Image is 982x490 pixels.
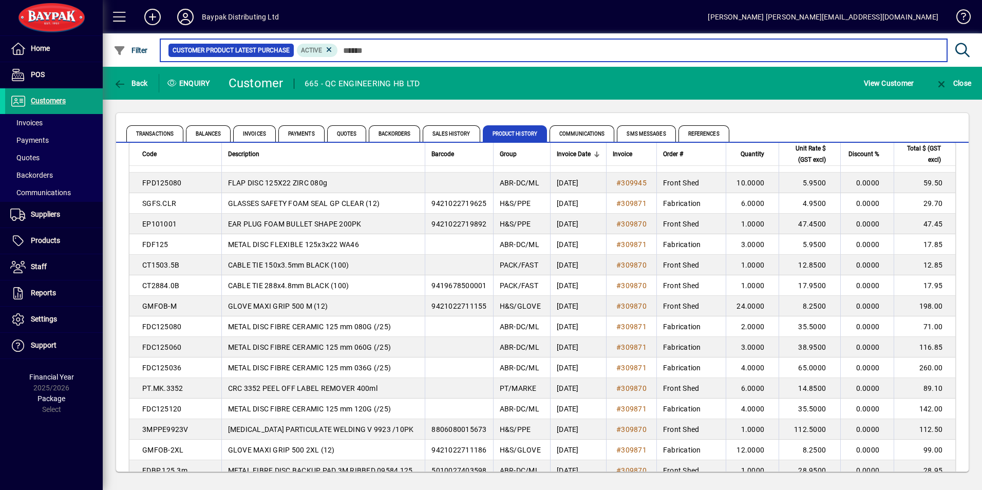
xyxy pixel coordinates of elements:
[726,173,779,193] td: 10.0000
[656,173,726,193] td: Front Shed
[726,275,779,296] td: 1.0000
[613,218,650,230] a: #309870
[550,125,614,142] span: Communications
[228,384,377,392] span: CRC 3352 PEEL OFF LABEL REMOVER 400ml
[613,239,650,250] a: #309871
[550,440,606,460] td: [DATE]
[840,234,894,255] td: 0.0000
[726,460,779,481] td: 1.0000
[613,444,650,456] a: #309871
[726,440,779,460] td: 12.0000
[894,399,955,419] td: 142.00
[779,399,840,419] td: 35.5000
[10,189,71,197] span: Communications
[840,440,894,460] td: 0.0000
[847,148,889,160] div: Discount %
[894,193,955,214] td: 29.70
[500,281,538,290] span: PACK/FAST
[169,8,202,26] button: Profile
[621,405,647,413] span: 309871
[779,378,840,399] td: 14.8500
[550,419,606,440] td: [DATE]
[5,184,103,201] a: Communications
[613,259,650,271] a: #309870
[550,296,606,316] td: [DATE]
[779,173,840,193] td: 5.9500
[656,378,726,399] td: Front Shed
[228,220,362,228] span: EAR PLUG FOAM BULLET SHAPE 200PK
[5,114,103,131] a: Invoices
[861,74,916,92] button: View Customer
[500,446,541,454] span: H&S/GLOVE
[656,399,726,419] td: Fabrication
[228,446,335,454] span: GLOVE MAXI GRIP 500 2XL (12)
[5,202,103,228] a: Suppliers
[126,125,183,142] span: Transactions
[616,466,621,475] span: #
[613,300,650,312] a: #309870
[613,342,650,353] a: #309871
[5,280,103,306] a: Reports
[894,275,955,296] td: 17.95
[142,158,183,166] span: STRCORD19
[142,343,181,351] span: FDC125060
[726,337,779,357] td: 3.0000
[840,296,894,316] td: 0.0000
[621,199,647,208] span: 309871
[616,199,621,208] span: #
[616,384,621,392] span: #
[142,199,176,208] span: SGFS.CLR
[621,364,647,372] span: 309871
[613,424,650,435] a: #309870
[5,36,103,62] a: Home
[31,44,50,52] span: Home
[500,158,538,166] span: PACK/FAST
[726,214,779,234] td: 1.0000
[142,384,183,392] span: PT.MK.3352
[726,357,779,378] td: 4.0000
[656,316,726,337] td: Fabrication
[741,148,764,160] span: Quantity
[894,296,955,316] td: 198.00
[894,255,955,275] td: 12.85
[278,125,325,142] span: Payments
[726,419,779,440] td: 1.0000
[142,281,179,290] span: CT2884.0B
[550,337,606,357] td: [DATE]
[5,307,103,332] a: Settings
[924,74,982,92] app-page-header-button: Close enquiry
[613,177,650,189] a: #309945
[327,125,367,142] span: Quotes
[550,193,606,214] td: [DATE]
[621,466,647,475] span: 309870
[31,236,60,244] span: Products
[779,419,840,440] td: 112.5000
[31,70,45,79] span: POS
[500,323,539,331] span: ABR-DC/ML
[894,357,955,378] td: 260.00
[550,378,606,399] td: [DATE]
[726,234,779,255] td: 3.0000
[785,143,826,165] span: Unit Rate $ (GST excl)
[173,45,290,55] span: Customer Product Latest Purchase
[228,179,328,187] span: FLAP DISC 125X22 ZIRC 080g
[550,275,606,296] td: [DATE]
[29,373,74,381] span: Financial Year
[550,316,606,337] td: [DATE]
[37,394,65,403] span: Package
[933,74,974,92] button: Close
[114,79,148,87] span: Back
[779,357,840,378] td: 65.0000
[656,193,726,214] td: Fabrication
[228,261,349,269] span: CABLE TIE 150x3.5mm BLACK (100)
[779,337,840,357] td: 38.9500
[613,148,632,160] span: Invoice
[621,179,647,187] span: 309945
[726,193,779,214] td: 6.0000
[894,173,955,193] td: 59.50
[5,254,103,280] a: Staff
[678,125,729,142] span: References
[5,149,103,166] a: Quotes
[840,399,894,419] td: 0.0000
[779,193,840,214] td: 4.9500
